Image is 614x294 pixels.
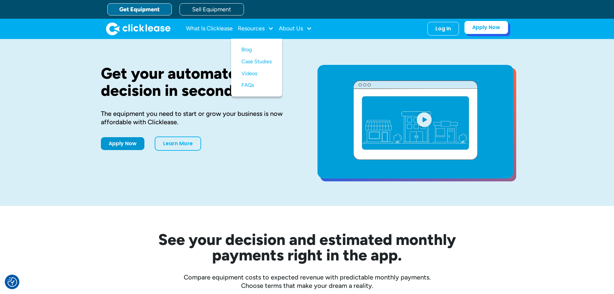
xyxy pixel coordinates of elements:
[241,56,272,68] a: Case Studies
[107,3,172,15] a: Get Equipment
[101,65,297,99] h1: Get your automated decision in seconds.
[101,137,144,150] a: Apply Now
[155,137,201,151] a: Learn More
[106,22,171,35] img: Clicklease logo
[101,109,297,126] div: The equipment you need to start or grow your business is now affordable with Clicklease.
[231,39,282,96] nav: Resources
[415,110,433,128] img: Blue play button logo on a light blue circular background
[279,22,312,35] div: About Us
[180,3,244,15] a: Sell Equipment
[106,22,171,35] a: home
[241,68,272,80] a: Videos
[238,22,274,35] div: Resources
[101,273,513,290] div: Compare equipment costs to expected revenue with predictable monthly payments. Choose terms that ...
[241,44,272,56] a: Blog
[241,79,272,91] a: FAQs
[435,25,451,32] div: Log In
[186,22,233,35] a: What Is Clicklease
[464,21,508,34] a: Apply Now
[127,232,488,263] h2: See your decision and estimated monthly payments right in the app.
[7,277,17,287] img: Revisit consent button
[7,277,17,287] button: Consent Preferences
[317,65,513,178] a: open lightbox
